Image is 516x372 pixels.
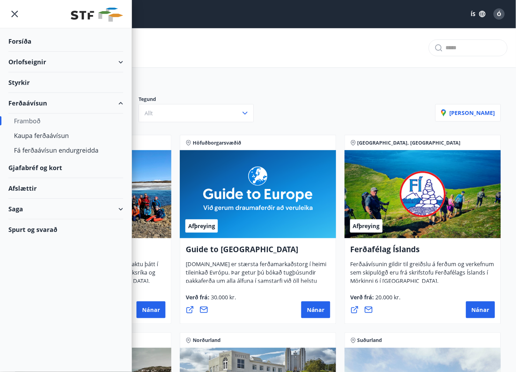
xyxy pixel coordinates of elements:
[8,219,123,240] div: Spurt og svarað
[8,199,123,219] div: Saga
[351,293,401,307] span: Verð frá :
[139,96,262,104] p: Tegund
[307,306,325,314] span: Nánar
[142,306,160,314] span: Nánar
[497,10,502,18] span: Ó
[301,301,330,318] button: Nánar
[14,143,118,158] div: Fá ferðaávísun endurgreidda
[188,222,215,230] span: Afþreying
[139,104,254,122] button: Allt
[374,293,401,301] span: 20.000 kr.
[8,93,123,114] div: Ferðaávísun
[8,178,123,199] div: Afslættir
[14,114,118,128] div: Framboð
[472,306,489,314] span: Nánar
[435,104,501,122] button: [PERSON_NAME]
[441,109,495,117] p: [PERSON_NAME]
[351,260,494,290] span: Ferðaávísunin gildir til greiðslu á ferðum og verkefnum sem skipulögð eru frá skrifstofu Ferðafél...
[186,260,327,307] span: [DOMAIN_NAME] er stærsta ferðamarkaðstorg í heimi tileinkað Evrópu. Þar getur þú bókað tugþúsundi...
[467,8,489,20] button: ÍS
[357,139,461,146] span: [GEOGRAPHIC_DATA], [GEOGRAPHIC_DATA]
[71,8,123,22] img: union_logo
[193,139,241,146] span: Höfuðborgarsvæðið
[193,337,221,344] span: Norðurland
[8,72,123,93] div: Styrkir
[8,8,21,20] button: menu
[357,337,382,344] span: Suðurland
[353,222,380,230] span: Afþreying
[14,128,118,143] div: Kaupa ferðaávísun
[8,158,123,178] div: Gjafabréf og kort
[186,244,330,260] h4: Guide to [GEOGRAPHIC_DATA]
[466,301,495,318] button: Nánar
[186,293,236,307] span: Verð frá :
[8,52,123,72] div: Orlofseignir
[209,293,236,301] span: 30.000 kr.
[145,109,153,117] span: Allt
[137,301,165,318] button: Nánar
[8,31,123,52] div: Forsíða
[491,6,508,22] button: Ó
[351,244,495,260] h4: Ferðafélag Íslands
